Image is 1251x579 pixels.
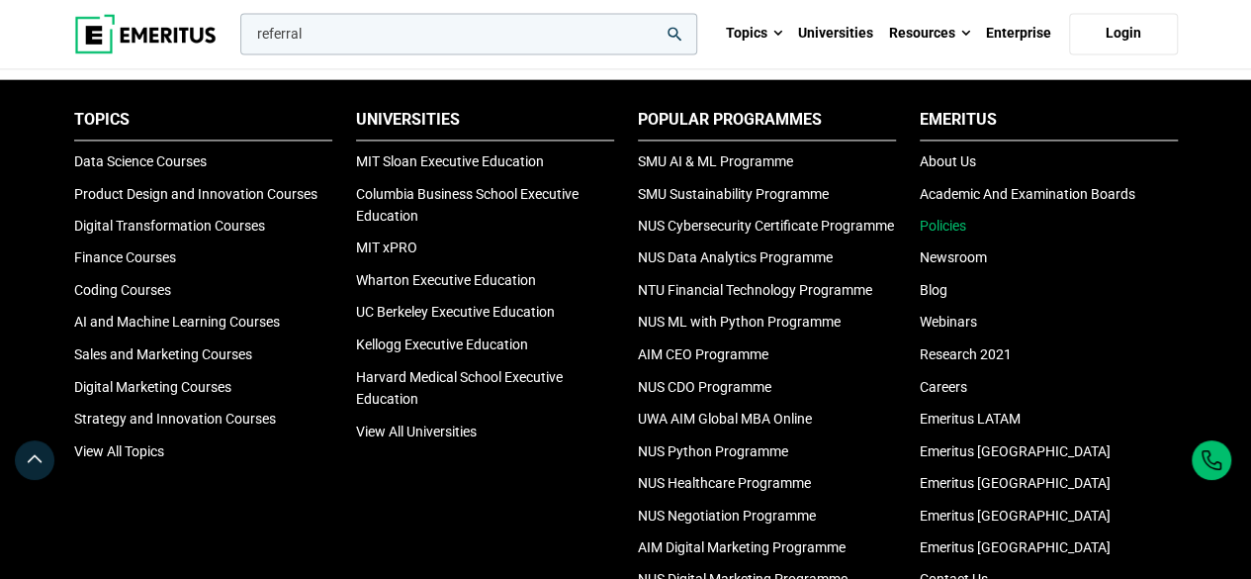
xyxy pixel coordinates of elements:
a: Blog [920,282,947,298]
a: Product Design and Innovation Courses [74,186,317,202]
a: NUS Python Programme [638,442,788,458]
a: MIT Sloan Executive Education [356,153,544,169]
a: Coding Courses [74,282,171,298]
a: Careers [920,378,967,394]
a: SMU AI & ML Programme [638,153,793,169]
a: AIM Digital Marketing Programme [638,538,846,554]
a: Emeritus [GEOGRAPHIC_DATA] [920,538,1111,554]
a: Columbia Business School Executive Education [356,186,579,224]
a: Sales and Marketing Courses [74,346,252,362]
a: NUS Negotiation Programme [638,507,816,523]
a: View All Topics [74,442,164,458]
a: Digital Transformation Courses [74,218,265,234]
a: NTU Financial Technology Programme [638,282,872,298]
a: UWA AIM Global MBA Online [638,410,812,426]
a: UC Berkeley Executive Education [356,304,555,320]
a: Login [1069,13,1178,54]
a: Newsroom [920,249,987,265]
a: NUS Cybersecurity Certificate Programme [638,218,894,234]
a: Webinars [920,314,977,330]
a: Emeritus [GEOGRAPHIC_DATA] [920,442,1111,458]
a: Data Science Courses [74,153,207,169]
a: NUS ML with Python Programme [638,314,841,330]
a: Policies [920,218,966,234]
a: AI and Machine Learning Courses [74,314,280,330]
a: NUS Healthcare Programme [638,474,811,490]
a: Emeritus [GEOGRAPHIC_DATA] [920,474,1111,490]
a: NUS Data Analytics Programme [638,249,833,265]
a: Strategy and Innovation Courses [74,410,276,426]
a: NUS CDO Programme [638,378,771,394]
a: View All Universities [356,423,477,438]
input: woocommerce-product-search-field-0 [240,13,697,54]
a: Emeritus [GEOGRAPHIC_DATA] [920,507,1111,523]
a: Digital Marketing Courses [74,378,231,394]
a: Wharton Executive Education [356,272,536,288]
a: MIT xPRO [356,240,417,255]
a: SMU Sustainability Programme [638,186,829,202]
a: Finance Courses [74,249,176,265]
a: Harvard Medical School Executive Education [356,368,563,406]
a: AIM CEO Programme [638,346,768,362]
a: About Us [920,153,976,169]
a: Academic And Examination Boards [920,186,1135,202]
a: Research 2021 [920,346,1012,362]
a: Kellogg Executive Education [356,337,528,352]
a: Emeritus LATAM [920,410,1021,426]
